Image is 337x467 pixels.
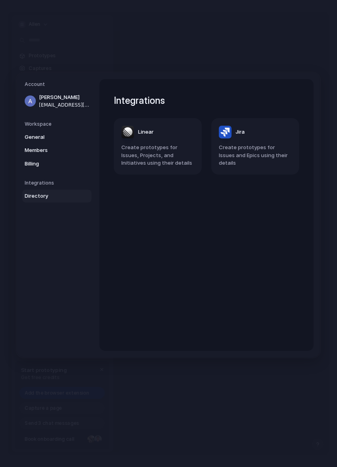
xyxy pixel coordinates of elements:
span: Create prototypes for Issues and Epics using their details [219,144,292,167]
span: Members [25,146,76,154]
a: [PERSON_NAME][EMAIL_ADDRESS][DOMAIN_NAME] [22,91,92,111]
span: Create prototypes for Issues, Projects, and Initiatives using their details [121,144,194,167]
a: Directory [22,190,92,202]
span: [EMAIL_ADDRESS][DOMAIN_NAME] [39,101,90,108]
a: General [22,130,92,143]
h1: Integrations [114,93,299,108]
span: Linear [138,128,154,136]
h5: Account [25,81,92,88]
h5: Integrations [25,179,92,187]
a: Members [22,144,92,157]
span: General [25,133,76,141]
span: Jira [236,128,245,136]
span: Billing [25,160,76,167]
a: Billing [22,157,92,170]
h5: Workspace [25,120,92,127]
span: [PERSON_NAME] [39,93,90,101]
span: Directory [25,192,76,200]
